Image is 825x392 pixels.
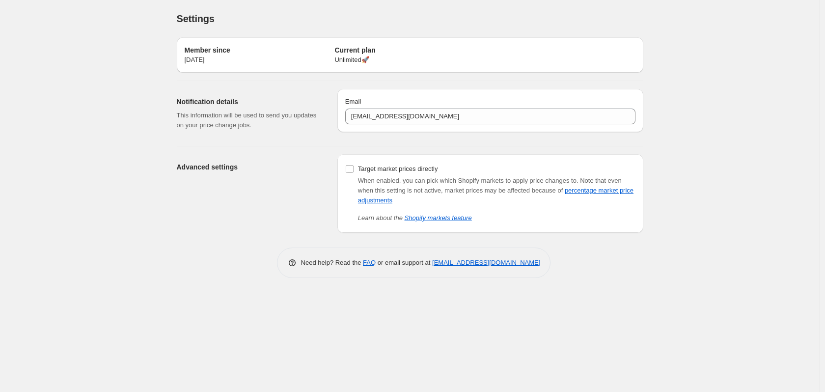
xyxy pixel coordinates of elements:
[432,259,540,266] a: [EMAIL_ADDRESS][DOMAIN_NAME]
[376,259,432,266] span: or email support at
[405,214,472,222] a: Shopify markets feature
[358,214,472,222] i: Learn about the
[358,177,633,204] span: Note that even when this setting is not active, market prices may be affected because of
[301,259,363,266] span: Need help? Read the
[363,259,376,266] a: FAQ
[177,13,215,24] span: Settings
[177,97,322,107] h2: Notification details
[334,55,485,65] p: Unlimited 🚀
[185,45,335,55] h2: Member since
[185,55,335,65] p: [DATE]
[345,98,361,105] span: Email
[177,111,322,130] p: This information will be used to send you updates on your price change jobs.
[334,45,485,55] h2: Current plan
[358,177,578,184] span: When enabled, you can pick which Shopify markets to apply price changes to.
[358,165,438,172] span: Target market prices directly
[177,162,322,172] h2: Advanced settings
